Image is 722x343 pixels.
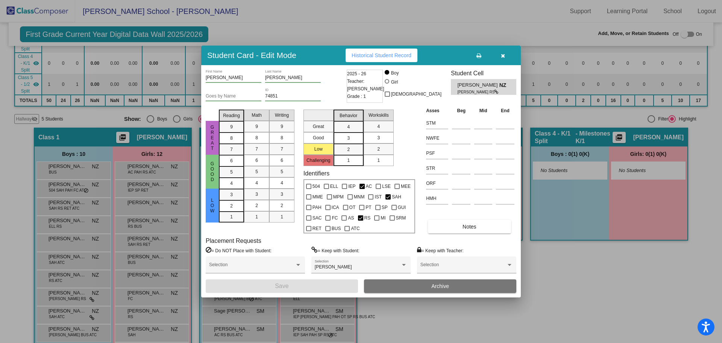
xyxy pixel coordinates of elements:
[230,123,233,130] span: 9
[349,203,356,212] span: OT
[457,89,494,95] span: [PERSON_NAME] RS
[377,134,380,141] span: 3
[333,192,344,201] span: MPM
[401,182,411,191] span: MEE
[417,247,464,254] label: = Keep with Teacher:
[281,191,283,198] span: 3
[426,193,448,204] input: assessment
[426,163,448,174] input: assessment
[312,192,323,201] span: MME
[347,146,350,153] span: 2
[281,134,283,141] span: 8
[377,123,380,130] span: 4
[348,213,354,223] span: AS
[330,182,338,191] span: ELL
[499,81,510,89] span: NZ
[265,94,321,99] input: Enter ID
[255,191,258,198] span: 3
[209,198,216,213] span: Low
[281,180,283,186] span: 4
[352,52,411,58] span: Historical Student Record
[281,157,283,164] span: 6
[281,202,283,209] span: 2
[426,178,448,189] input: assessment
[472,107,494,115] th: Mid
[347,78,384,93] span: Teacher: [PERSON_NAME]
[377,146,380,152] span: 2
[230,157,233,164] span: 6
[255,134,258,141] span: 8
[396,213,406,223] span: SRM
[206,237,261,244] label: Placement Requests
[315,264,352,270] span: [PERSON_NAME]
[312,203,322,212] span: PAH
[209,125,216,151] span: Great
[347,135,350,142] span: 3
[391,90,441,99] span: [DEMOGRAPHIC_DATA]
[451,70,516,77] h3: Student Cell
[275,112,289,119] span: Writing
[428,220,511,233] button: Notes
[391,79,398,85] div: Girl
[424,107,450,115] th: Asses
[382,203,388,212] span: SP
[426,133,448,144] input: assessment
[377,157,380,164] span: 1
[206,247,272,254] label: = Do NOT Place with Student:
[426,148,448,159] input: assessment
[426,117,448,129] input: assessment
[230,191,233,198] span: 3
[347,123,350,130] span: 4
[281,146,283,152] span: 7
[255,146,258,152] span: 7
[450,107,472,115] th: Beg
[303,170,329,177] label: Identifiers
[347,157,350,164] span: 1
[275,283,288,289] span: Save
[312,213,322,223] span: SAC
[332,203,339,212] span: ICA
[364,279,516,293] button: Archive
[207,50,296,60] h3: Student Card - Edit Mode
[366,203,371,212] span: PT
[351,224,359,233] span: ATC
[382,182,391,191] span: LSE
[281,123,283,130] span: 9
[206,279,358,293] button: Save
[230,135,233,142] span: 8
[398,203,406,212] span: GUI
[366,182,372,191] span: AC
[332,224,341,233] span: BUS
[494,107,516,115] th: End
[431,283,449,289] span: Archive
[381,213,385,223] span: MI
[206,94,261,99] input: goes by name
[230,213,233,220] span: 1
[312,224,322,233] span: RET
[364,213,371,223] span: RS
[255,157,258,164] span: 6
[252,112,262,119] span: Math
[463,224,476,230] span: Notes
[312,182,320,191] span: 504
[230,146,233,153] span: 7
[230,203,233,209] span: 2
[392,192,401,201] span: SAH
[347,70,366,78] span: 2025 - 26
[209,161,216,182] span: Good
[255,180,258,186] span: 4
[347,93,366,100] span: Grade : 1
[255,213,258,220] span: 1
[255,123,258,130] span: 9
[332,213,338,223] span: FC
[255,202,258,209] span: 2
[369,112,389,119] span: Workskills
[354,192,365,201] span: MNM
[230,169,233,175] span: 5
[281,168,283,175] span: 5
[223,112,240,119] span: Reading
[346,49,417,62] button: Historical Student Record
[281,213,283,220] span: 1
[348,182,355,191] span: IEP
[375,192,382,201] span: IST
